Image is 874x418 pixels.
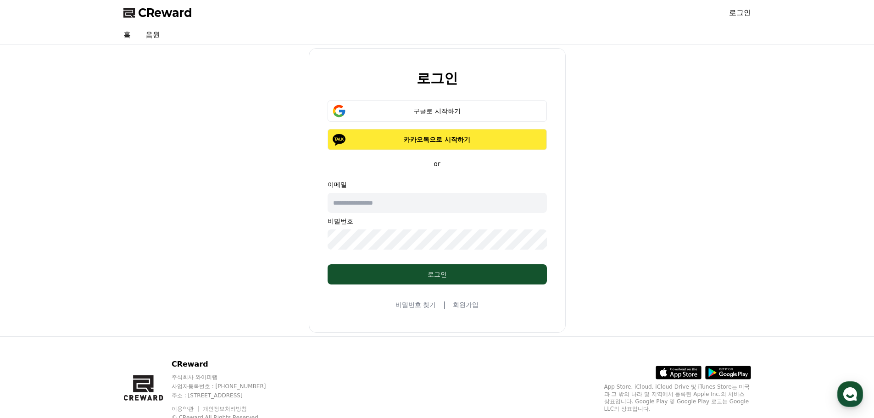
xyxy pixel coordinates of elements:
p: 이메일 [328,180,547,189]
p: App Store, iCloud, iCloud Drive 및 iTunes Store는 미국과 그 밖의 나라 및 지역에서 등록된 Apple Inc.의 서비스 상표입니다. Goo... [604,383,751,412]
p: CReward [172,359,284,370]
a: 회원가입 [453,300,479,309]
a: 개인정보처리방침 [203,406,247,412]
a: 음원 [138,26,167,44]
a: 비밀번호 찾기 [395,300,436,309]
a: 로그인 [729,7,751,18]
p: 사업자등록번호 : [PHONE_NUMBER] [172,383,284,390]
div: 구글로 시작하기 [341,106,534,116]
h2: 로그인 [417,71,458,86]
a: 설정 [118,291,176,314]
div: 로그인 [346,270,529,279]
p: 비밀번호 [328,217,547,226]
span: | [443,299,445,310]
span: 대화 [84,305,95,312]
p: 주소 : [STREET_ADDRESS] [172,392,284,399]
span: CReward [138,6,192,20]
a: 홈 [3,291,61,314]
p: or [428,159,445,168]
p: 주식회사 와이피랩 [172,373,284,381]
a: CReward [123,6,192,20]
span: 설정 [142,305,153,312]
button: 카카오톡으로 시작하기 [328,129,547,150]
a: 이용약관 [172,406,200,412]
a: 대화 [61,291,118,314]
span: 홈 [29,305,34,312]
p: 카카오톡으로 시작하기 [341,135,534,144]
button: 구글로 시작하기 [328,100,547,122]
button: 로그인 [328,264,547,284]
a: 홈 [116,26,138,44]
